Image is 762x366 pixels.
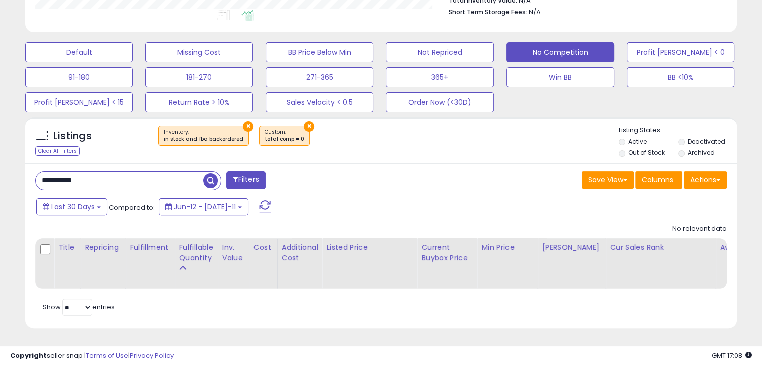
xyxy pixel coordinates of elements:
[265,136,304,143] div: total comp = 0
[619,126,737,135] p: Listing States:
[35,146,80,156] div: Clear All Filters
[481,242,533,253] div: Min Price
[164,128,243,143] span: Inventory :
[687,137,725,146] label: Deactivated
[386,42,493,62] button: Not Repriced
[627,67,734,87] button: BB <10%
[145,92,253,112] button: Return Rate > 10%
[421,242,473,263] div: Current Buybox Price
[145,67,253,87] button: 181-270
[386,92,493,112] button: Order Now (<30D)
[253,242,273,253] div: Cost
[506,67,614,87] button: Win BB
[326,242,413,253] div: Listed Price
[243,121,253,132] button: ×
[53,129,92,143] h5: Listings
[86,351,128,360] a: Terms of Use
[222,242,245,263] div: Inv. value
[642,175,673,185] span: Columns
[386,67,493,87] button: 365+
[145,42,253,62] button: Missing Cost
[130,351,174,360] a: Privacy Policy
[449,8,527,16] b: Short Term Storage Fees:
[58,242,76,253] div: Title
[25,42,133,62] button: Default
[266,92,373,112] button: Sales Velocity < 0.5
[582,171,634,189] button: Save View
[85,242,121,253] div: Repricing
[506,42,614,62] button: No Competition
[265,128,304,143] span: Custom:
[130,242,170,253] div: Fulfillment
[684,171,727,189] button: Actions
[174,202,236,212] span: Jun-12 - [DATE]-11
[51,202,95,212] span: Last 30 Days
[226,171,266,189] button: Filters
[36,198,107,215] button: Last 30 Days
[627,42,734,62] button: Profit [PERSON_NAME] < 0
[635,171,682,189] button: Columns
[43,302,115,312] span: Show: entries
[25,92,133,112] button: Profit [PERSON_NAME] < 15
[628,148,665,157] label: Out of Stock
[266,42,373,62] button: BB Price Below Min
[10,351,47,360] strong: Copyright
[164,136,243,143] div: in stock and fba backordered
[266,67,373,87] button: 271-365
[10,351,174,361] div: seller snap | |
[282,242,318,263] div: Additional Cost
[610,242,711,253] div: Cur Sales Rank
[628,137,647,146] label: Active
[542,242,601,253] div: [PERSON_NAME]
[672,224,727,234] div: No relevant data
[109,203,155,212] span: Compared to:
[25,67,133,87] button: 91-180
[179,242,214,263] div: Fulfillable Quantity
[159,198,248,215] button: Jun-12 - [DATE]-11
[712,351,752,360] span: 2025-08-11 17:08 GMT
[529,7,541,17] span: N/A
[687,148,714,157] label: Archived
[304,121,314,132] button: ×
